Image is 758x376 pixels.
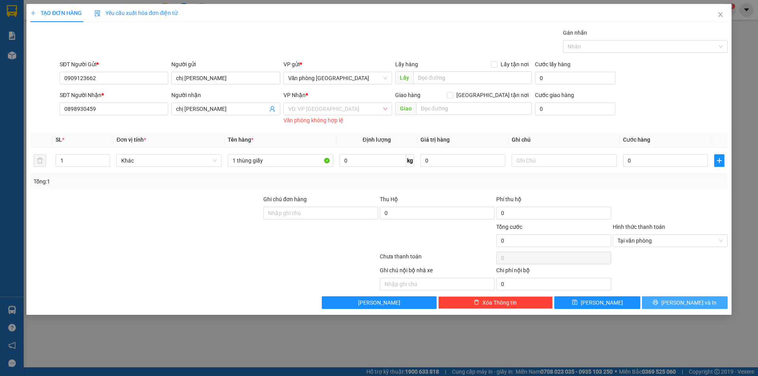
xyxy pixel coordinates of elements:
[263,196,307,202] label: Ghi chú đơn hàng
[94,10,178,16] span: Yêu cầu xuất hóa đơn điện tử
[535,103,615,115] input: Cước giao hàng
[60,60,168,69] div: SĐT Người Gửi
[395,92,420,98] span: Giao hàng
[395,61,418,67] span: Lấy hàng
[34,154,46,167] button: delete
[51,11,76,76] b: Biên nhận gởi hàng hóa
[288,72,387,84] span: Văn phòng Tân Phú
[363,137,391,143] span: Định lượng
[60,91,168,99] div: SĐT Người Nhận
[512,154,617,167] input: Ghi Chú
[171,91,280,99] div: Người nhận
[263,207,378,219] input: Ghi chú đơn hàng
[283,60,392,69] div: VP gửi
[438,296,553,309] button: deleteXóa Thông tin
[535,61,570,67] label: Cước lấy hàng
[30,10,82,16] span: TẠO ĐƠN HÀNG
[420,137,450,143] span: Giá trị hàng
[322,296,437,309] button: [PERSON_NAME]
[269,106,276,112] span: user-add
[121,155,217,166] span: Khác
[617,235,723,247] span: Tại văn phòng
[283,116,392,125] div: Văn phòng không hợp lệ
[496,195,611,207] div: Phí thu hộ
[623,137,650,143] span: Cước hàng
[420,154,505,167] input: 0
[34,177,293,186] div: Tổng: 1
[709,4,732,26] button: Close
[714,154,724,167] button: plus
[56,137,62,143] span: SL
[661,298,717,307] span: [PERSON_NAME] và In
[228,137,253,143] span: Tên hàng
[94,10,101,17] img: icon
[508,132,620,148] th: Ghi chú
[10,51,43,88] b: An Anh Limousine
[380,278,495,290] input: Nhập ghi chú
[715,157,724,164] span: plus
[453,91,532,99] span: [GEOGRAPHIC_DATA] tận nơi
[563,30,587,36] label: Gán nhãn
[497,60,532,69] span: Lấy tận nơi
[642,296,728,309] button: printer[PERSON_NAME] và In
[482,298,517,307] span: Xóa Thông tin
[496,224,522,230] span: Tổng cước
[283,92,306,98] span: VP Nhận
[535,72,615,84] input: Cước lấy hàng
[653,299,658,306] span: printer
[535,92,574,98] label: Cước giao hàng
[380,266,495,278] div: Ghi chú nội bộ nhà xe
[717,11,724,18] span: close
[581,298,623,307] span: [PERSON_NAME]
[406,154,414,167] span: kg
[30,10,36,16] span: plus
[554,296,640,309] button: save[PERSON_NAME]
[416,102,532,115] input: Dọc đường
[613,224,665,230] label: Hình thức thanh toán
[413,71,532,84] input: Dọc đường
[395,102,416,115] span: Giao
[496,266,611,278] div: Chi phí nội bộ
[228,154,333,167] input: VD: Bàn, Ghế
[380,196,398,202] span: Thu Hộ
[474,299,479,306] span: delete
[572,299,578,306] span: save
[379,252,495,266] div: Chưa thanh toán
[171,60,280,69] div: Người gửi
[395,71,413,84] span: Lấy
[116,137,146,143] span: Đơn vị tính
[358,298,400,307] span: [PERSON_NAME]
